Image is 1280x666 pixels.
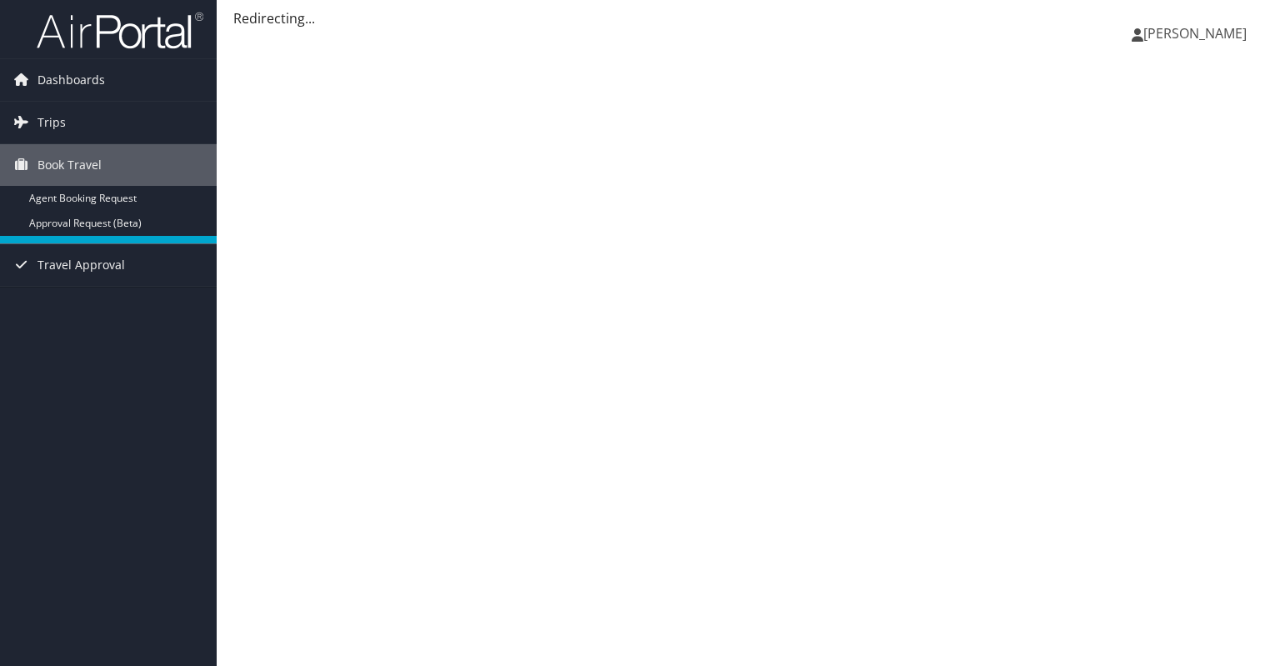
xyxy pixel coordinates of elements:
img: airportal-logo.png [37,11,203,50]
span: [PERSON_NAME] [1143,24,1247,43]
span: Trips [37,102,66,143]
span: Dashboards [37,59,105,101]
div: Redirecting... [233,8,1263,28]
span: Travel Approval [37,244,125,286]
span: Book Travel [37,144,102,186]
a: [PERSON_NAME] [1132,8,1263,58]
